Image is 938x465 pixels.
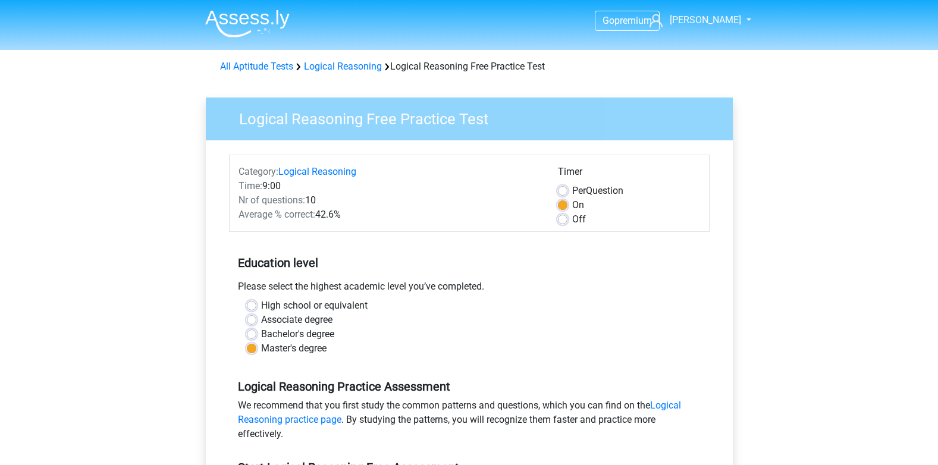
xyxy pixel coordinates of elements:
a: Logical Reasoning [278,166,356,177]
a: Logical Reasoning [304,61,382,72]
span: [PERSON_NAME] [670,14,741,26]
span: Go [603,15,614,26]
span: Time: [239,180,262,191]
a: [PERSON_NAME] [645,13,742,27]
span: premium [614,15,652,26]
label: Associate degree [261,313,332,327]
h5: Education level [238,251,701,275]
h5: Logical Reasoning Practice Assessment [238,379,701,394]
label: Bachelor's degree [261,327,334,341]
span: Category: [239,166,278,177]
div: 9:00 [230,179,549,193]
label: Question [572,184,623,198]
div: We recommend that you first study the common patterns and questions, which you can find on the . ... [229,398,710,446]
label: High school or equivalent [261,299,368,313]
div: 42.6% [230,208,549,222]
label: On [572,198,584,212]
h3: Logical Reasoning Free Practice Test [225,105,724,128]
a: Gopremium [595,12,659,29]
div: Timer [558,165,700,184]
label: Off [572,212,586,227]
div: Logical Reasoning Free Practice Test [215,59,723,74]
span: Nr of questions: [239,194,305,206]
div: 10 [230,193,549,208]
a: All Aptitude Tests [220,61,293,72]
span: Per [572,185,586,196]
img: Assessly [205,10,290,37]
label: Master's degree [261,341,327,356]
span: Average % correct: [239,209,315,220]
div: Please select the highest academic level you’ve completed. [229,279,710,299]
